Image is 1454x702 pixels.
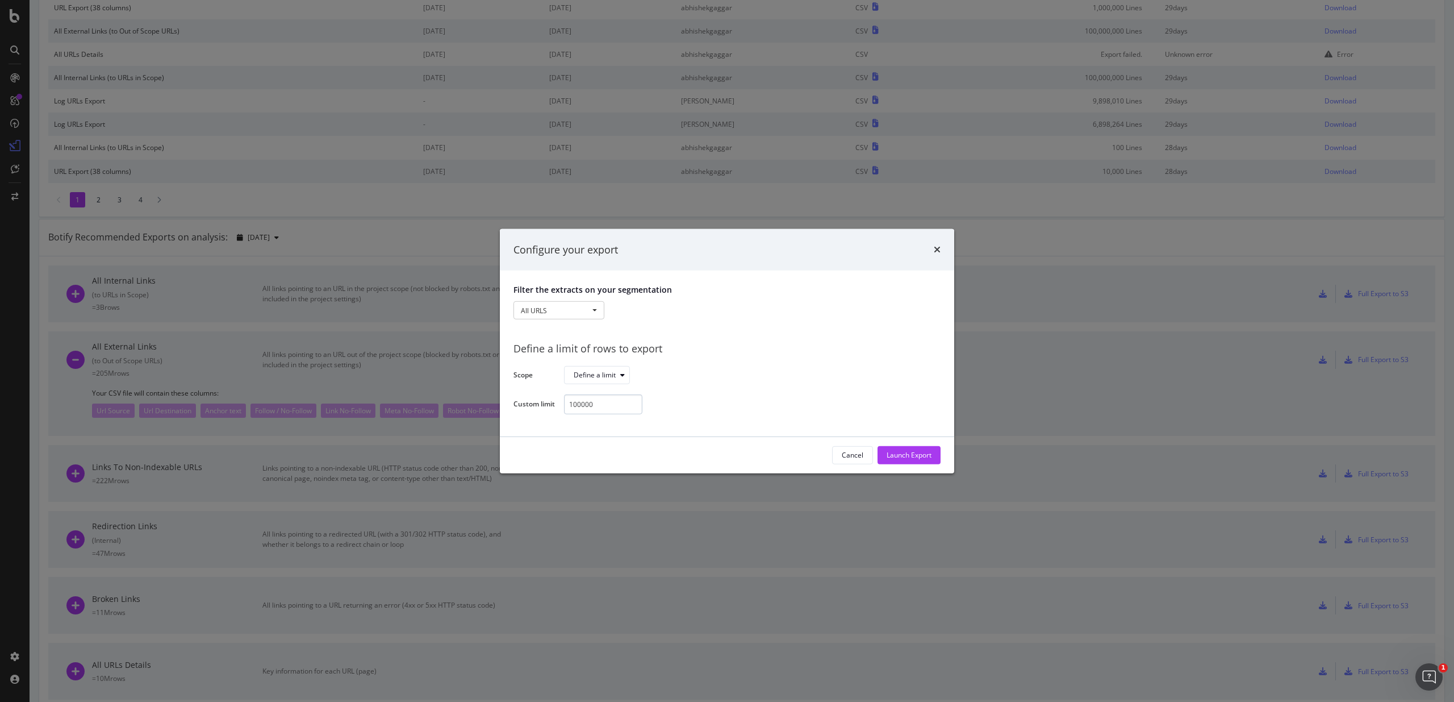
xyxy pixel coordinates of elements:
[842,450,863,460] div: Cancel
[934,242,941,257] div: times
[513,301,604,319] button: All URLS
[513,284,941,296] p: Filter the extracts on your segmentation
[887,450,931,460] div: Launch Export
[564,366,630,384] button: Define a limit
[1439,663,1448,672] span: 1
[574,372,616,379] div: Define a limit
[513,370,555,383] label: Scope
[878,446,941,464] button: Launch Export
[500,229,954,473] div: modal
[513,242,618,257] div: Configure your export
[832,446,873,464] button: Cancel
[513,342,941,356] div: Define a limit of rows to export
[564,394,642,414] input: Example: 1000
[513,399,555,412] label: Custom limit
[1415,663,1443,691] iframe: Intercom live chat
